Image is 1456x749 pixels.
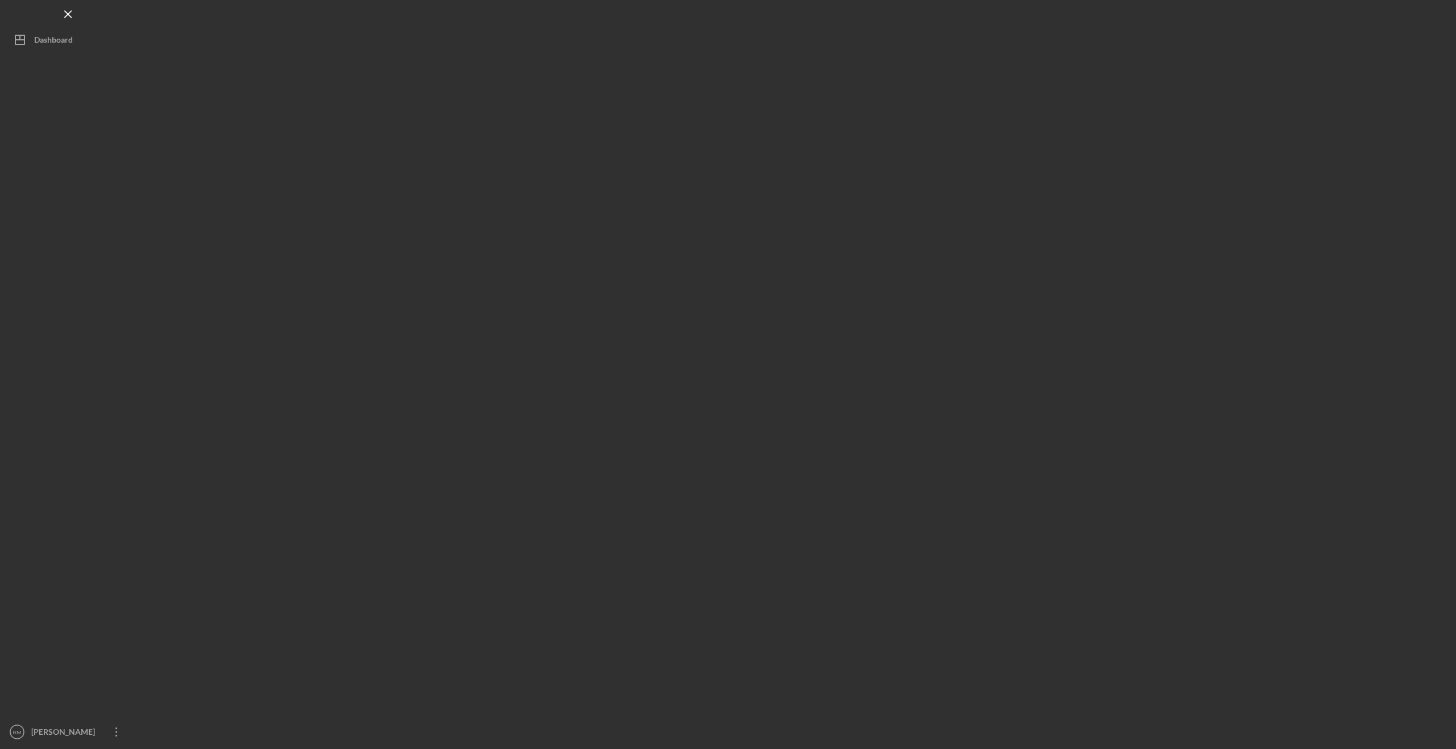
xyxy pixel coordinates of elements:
[34,28,73,54] div: Dashboard
[28,721,102,746] div: [PERSON_NAME]
[13,729,22,735] text: RM
[6,28,131,51] button: Dashboard
[6,721,131,743] button: RM[PERSON_NAME]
